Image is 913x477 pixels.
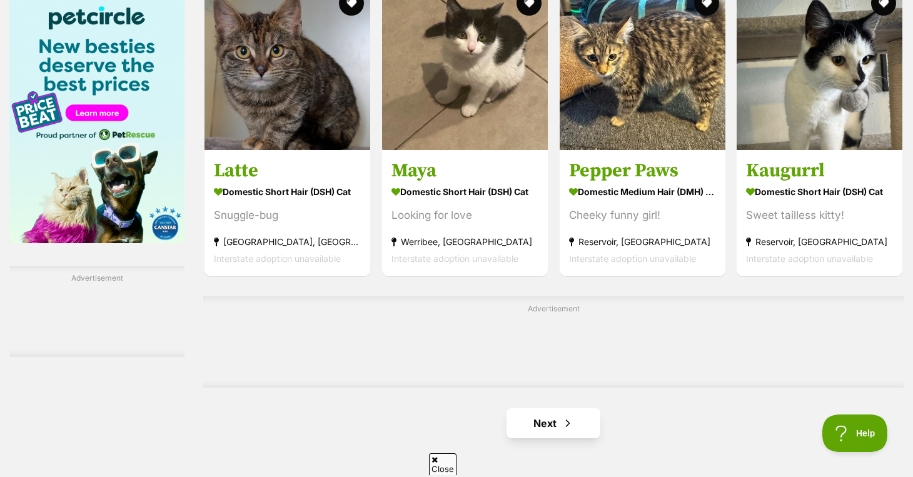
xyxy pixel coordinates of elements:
[9,266,184,357] div: Advertisement
[569,159,716,183] h3: Pepper Paws
[391,159,538,183] h3: Maya
[746,233,893,250] strong: Reservoir, [GEOGRAPHIC_DATA]
[203,296,904,388] div: Advertisement
[214,183,361,201] strong: Domestic Short Hair (DSH) Cat
[382,149,548,276] a: Maya Domestic Short Hair (DSH) Cat Looking for love Werribee, [GEOGRAPHIC_DATA] Interstate adopti...
[391,207,538,224] div: Looking for love
[214,207,361,224] div: Snuggle-bug
[391,233,538,250] strong: Werribee, [GEOGRAPHIC_DATA]
[391,183,538,201] strong: Domestic Short Hair (DSH) Cat
[746,207,893,224] div: Sweet tailless kitty!
[560,149,725,276] a: Pepper Paws Domestic Medium Hair (DMH) Cat Cheeky funny girl! Reservoir, [GEOGRAPHIC_DATA] Inters...
[569,183,716,201] strong: Domestic Medium Hair (DMH) Cat
[203,408,904,438] nav: Pagination
[746,183,893,201] strong: Domestic Short Hair (DSH) Cat
[391,253,518,264] span: Interstate adoption unavailable
[569,207,716,224] div: Cheeky funny girl!
[822,414,888,452] iframe: Help Scout Beacon - Open
[214,233,361,250] strong: [GEOGRAPHIC_DATA], [GEOGRAPHIC_DATA]
[507,408,600,438] a: Next page
[746,253,873,264] span: Interstate adoption unavailable
[214,253,341,264] span: Interstate adoption unavailable
[204,149,370,276] a: Latte Domestic Short Hair (DSH) Cat Snuggle-bug [GEOGRAPHIC_DATA], [GEOGRAPHIC_DATA] Interstate a...
[746,159,893,183] h3: Kaugurrl
[429,453,456,475] span: Close
[569,253,696,264] span: Interstate adoption unavailable
[214,159,361,183] h3: Latte
[569,233,716,250] strong: Reservoir, [GEOGRAPHIC_DATA]
[737,149,902,276] a: Kaugurrl Domestic Short Hair (DSH) Cat Sweet tailless kitty! Reservoir, [GEOGRAPHIC_DATA] Interst...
